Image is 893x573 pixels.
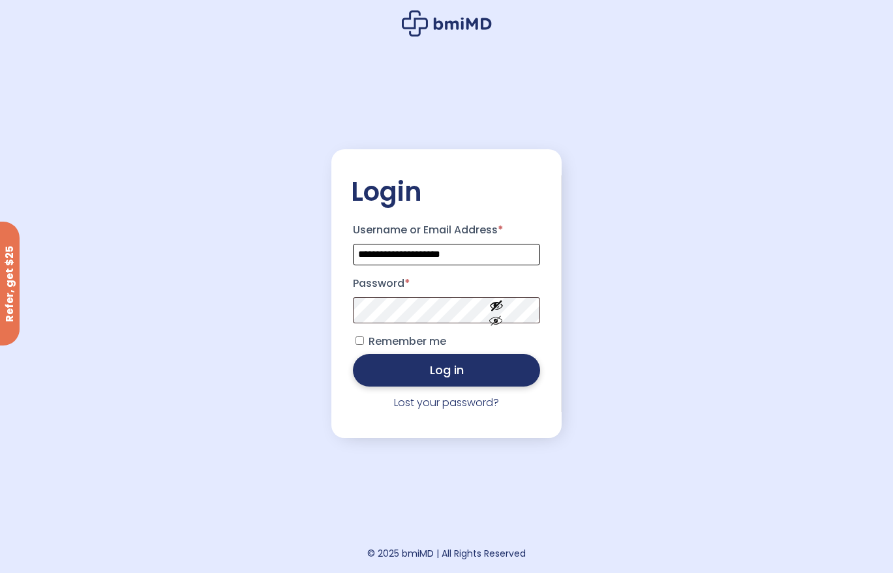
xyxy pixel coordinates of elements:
[353,354,541,387] button: Log in
[460,287,533,332] button: Show password
[353,273,541,294] label: Password
[367,544,526,563] div: © 2025 bmiMD | All Rights Reserved
[356,336,364,345] input: Remember me
[369,334,446,349] span: Remember me
[353,220,541,241] label: Username or Email Address
[394,395,499,410] a: Lost your password?
[351,175,543,208] h2: Login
